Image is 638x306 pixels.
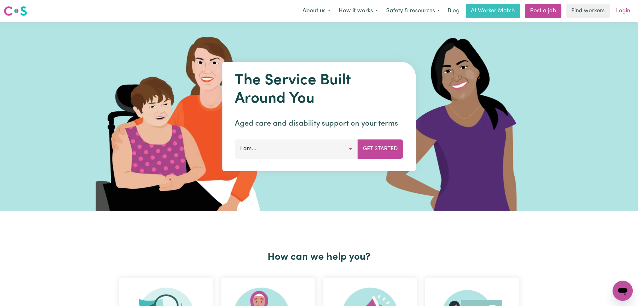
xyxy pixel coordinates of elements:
a: Blog [444,4,464,18]
iframe: Button to launch messaging window [613,281,633,301]
button: Safety & resources [382,4,444,18]
h2: How can we help you? [115,251,523,263]
button: I am... [235,139,358,158]
h1: The Service Built Around You [235,72,403,108]
a: AI Worker Match [466,4,520,18]
a: Login [613,4,634,18]
img: Careseekers logo [4,5,27,17]
a: Careseekers logo [4,4,27,18]
button: How it works [335,4,382,18]
p: Aged care and disability support on your terms [235,118,403,129]
a: Post a job [525,4,562,18]
a: Find workers [567,4,610,18]
button: Get Started [358,139,403,158]
button: About us [298,4,335,18]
